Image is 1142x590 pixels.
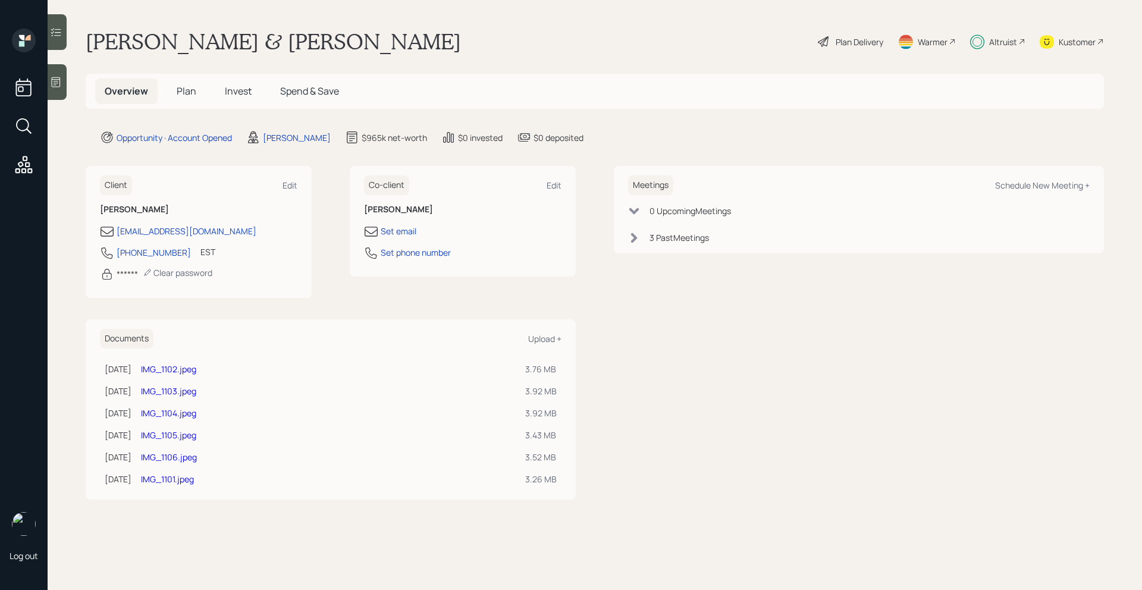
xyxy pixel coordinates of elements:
div: $0 invested [458,131,503,144]
div: [DATE] [105,451,131,463]
div: 0 Upcoming Meeting s [650,205,731,217]
div: 3.76 MB [525,363,557,375]
div: Plan Delivery [836,36,883,48]
div: Set phone number [381,246,451,259]
h6: Meetings [628,175,673,195]
span: Spend & Save [280,84,339,98]
h6: Documents [100,329,153,349]
a: IMG_1101.jpeg [141,473,194,485]
div: Kustomer [1059,36,1096,48]
div: 3 Past Meeting s [650,231,709,244]
a: IMG_1105.jpeg [141,429,196,441]
span: Overview [105,84,148,98]
a: IMG_1104.jpeg [141,407,196,419]
div: 3.43 MB [525,429,557,441]
div: Opportunity · Account Opened [117,131,232,144]
div: [PERSON_NAME] [263,131,331,144]
a: IMG_1106.jpeg [141,451,197,463]
div: Upload + [528,333,561,344]
span: Plan [177,84,196,98]
div: Edit [283,180,297,191]
div: Altruist [989,36,1017,48]
div: [DATE] [105,363,131,375]
div: [EMAIL_ADDRESS][DOMAIN_NAME] [117,225,256,237]
div: [DATE] [105,429,131,441]
div: 3.52 MB [525,451,557,463]
div: Warmer [918,36,948,48]
div: [PHONE_NUMBER] [117,246,191,259]
div: Clear password [143,267,212,278]
div: $965k net-worth [362,131,427,144]
a: IMG_1103.jpeg [141,385,196,397]
div: 3.26 MB [525,473,557,485]
h6: Co-client [364,175,409,195]
div: 3.92 MB [525,407,557,419]
div: EST [200,246,215,258]
div: Set email [381,225,416,237]
div: [DATE] [105,407,131,419]
div: Schedule New Meeting + [995,180,1090,191]
span: Invest [225,84,252,98]
h1: [PERSON_NAME] & [PERSON_NAME] [86,29,461,55]
img: michael-russo-headshot.png [12,512,36,536]
div: [DATE] [105,473,131,485]
h6: Client [100,175,132,195]
div: Edit [547,180,561,191]
div: [DATE] [105,385,131,397]
div: $0 deposited [534,131,583,144]
h6: [PERSON_NAME] [100,205,297,215]
h6: [PERSON_NAME] [364,205,561,215]
div: 3.92 MB [525,385,557,397]
div: Log out [10,550,38,561]
a: IMG_1102.jpeg [141,363,196,375]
